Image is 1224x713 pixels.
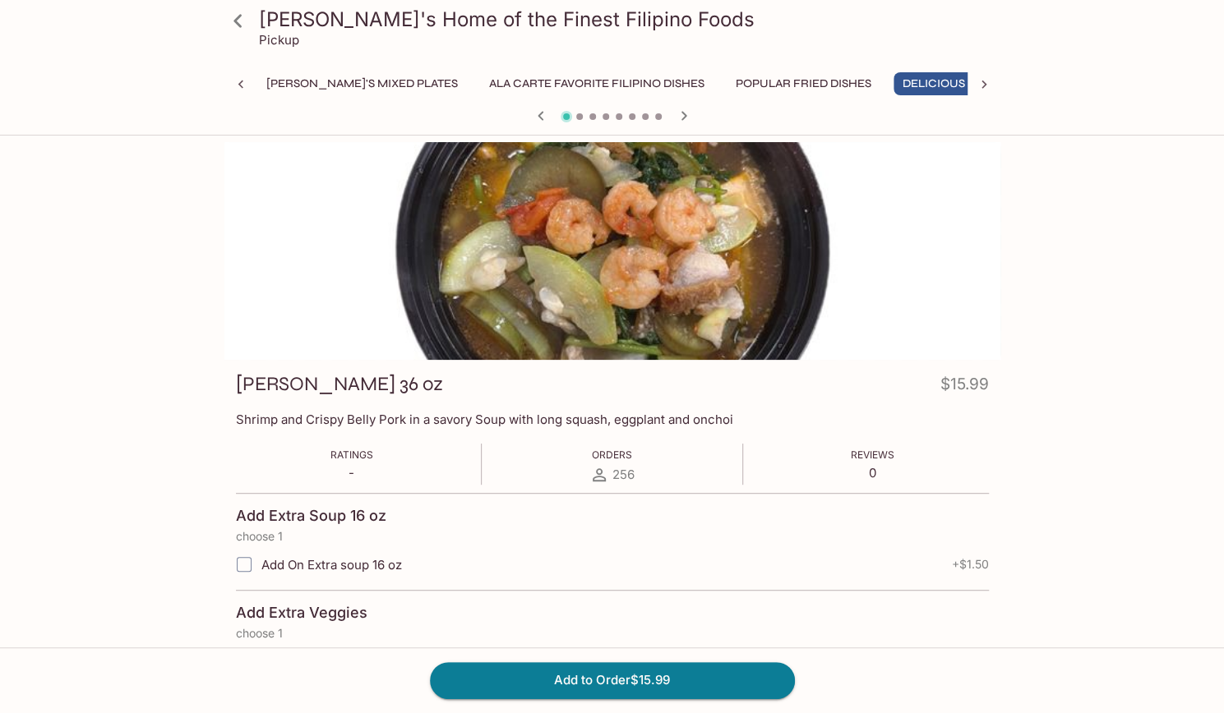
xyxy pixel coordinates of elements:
span: Add On Extra soup 16 oz [261,557,402,573]
button: Delicious Soups [894,72,1015,95]
h4: $15.99 [940,371,989,403]
button: Add to Order$15.99 [430,662,795,698]
button: [PERSON_NAME]'s Mixed Plates [257,72,467,95]
button: Popular Fried Dishes [727,72,880,95]
h4: Add Extra Veggies [236,604,367,622]
span: Ratings [330,448,373,461]
span: + $1.50 [952,558,989,571]
p: 0 [851,465,894,481]
button: Ala Carte Favorite Filipino Dishes [480,72,714,95]
span: 256 [612,467,635,482]
h3: [PERSON_NAME]'s Home of the Finest Filipino Foods [259,7,994,32]
p: choose 1 [236,530,989,543]
p: Shrimp and Crispy Belly Pork in a savory Soup with long squash, eggplant and onchoi [236,412,989,427]
p: Pickup [259,32,299,48]
h4: Add Extra Soup 16 oz [236,507,386,525]
div: Sari Sari 36 oz [224,142,1000,360]
h3: [PERSON_NAME] 36 oz [236,371,443,397]
p: - [330,465,373,481]
span: Reviews [851,448,894,461]
span: Orders [592,448,632,461]
p: choose 1 [236,627,989,640]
